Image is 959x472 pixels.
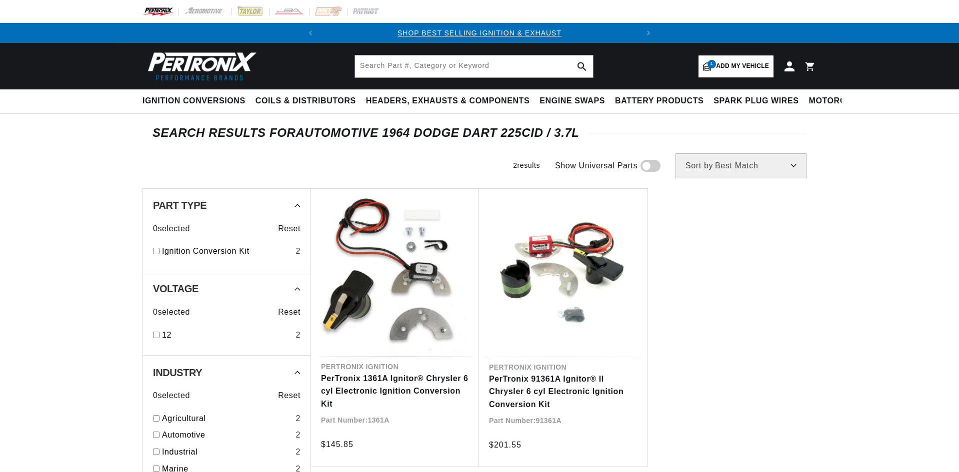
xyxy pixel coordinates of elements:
[162,329,291,342] a: 12
[713,96,798,106] span: Spark Plug Wires
[295,329,300,342] div: 2
[162,245,291,258] a: Ignition Conversion Kit
[698,55,773,77] a: 1Add my vehicle
[153,389,190,402] span: 0 selected
[295,429,300,442] div: 2
[320,27,638,38] div: 1 of 2
[675,153,806,178] select: Sort by
[571,55,593,77] button: search button
[707,60,716,68] span: 1
[153,306,190,319] span: 0 selected
[300,23,320,43] button: Translation missing: en.sections.announcements.previous_announcement
[278,389,300,402] span: Reset
[295,446,300,459] div: 2
[366,96,529,106] span: Headers, Exhausts & Components
[162,412,291,425] a: Agricultural
[489,373,637,411] a: PerTronix 91361A Ignitor® II Chrysler 6 cyl Electronic Ignition Conversion Kit
[250,89,361,113] summary: Coils & Distributors
[278,222,300,235] span: Reset
[321,372,469,411] a: PerTronix 1361A Ignitor® Chrysler 6 cyl Electronic Ignition Conversion Kit
[153,200,206,210] span: Part Type
[278,306,300,319] span: Reset
[361,89,534,113] summary: Headers, Exhausts & Components
[153,368,202,378] span: Industry
[638,23,658,43] button: Translation missing: en.sections.announcements.next_announcement
[610,89,708,113] summary: Battery Products
[809,96,868,106] span: Motorcycle
[708,89,803,113] summary: Spark Plug Wires
[255,96,356,106] span: Coils & Distributors
[534,89,610,113] summary: Engine Swaps
[153,222,190,235] span: 0 selected
[142,96,245,106] span: Ignition Conversions
[162,446,291,459] a: Industrial
[295,245,300,258] div: 2
[355,55,593,77] input: Search Part #, Category or Keyword
[152,128,806,138] div: SEARCH RESULTS FOR Automotive 1964 Dodge Dart 225cid / 3.7L
[142,49,257,83] img: Pertronix
[117,23,841,43] slideshow-component: Translation missing: en.sections.announcements.announcement_bar
[804,89,873,113] summary: Motorcycle
[513,161,540,169] span: 2 results
[685,162,713,170] span: Sort by
[397,29,561,37] a: SHOP BEST SELLING IGNITION & EXHAUST
[142,89,250,113] summary: Ignition Conversions
[716,61,769,71] span: Add my vehicle
[555,159,637,172] span: Show Universal Parts
[295,412,300,425] div: 2
[320,27,638,38] div: Announcement
[162,429,291,442] a: Automotive
[153,284,198,294] span: Voltage
[615,96,703,106] span: Battery Products
[539,96,605,106] span: Engine Swaps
